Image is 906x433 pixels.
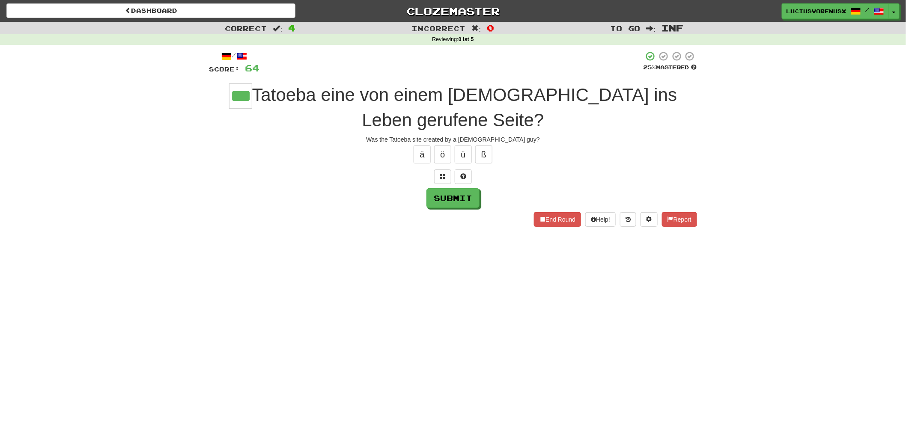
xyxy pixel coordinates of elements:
span: 0 [487,23,494,33]
span: : [273,25,283,32]
button: Single letter hint - you only get 1 per sentence and score half the points! alt+h [455,169,472,184]
button: ü [455,145,472,163]
button: Round history (alt+y) [620,212,636,227]
button: ä [414,145,431,163]
span: 64 [245,62,259,73]
span: Correct [225,24,267,33]
a: Dashboard [6,3,295,18]
button: ß [475,145,492,163]
span: Incorrect [412,24,466,33]
span: : [647,25,656,32]
span: : [472,25,481,32]
span: 25 % [643,64,656,71]
button: Switch sentence to multiple choice alt+p [434,169,451,184]
button: ö [434,145,451,163]
a: LuciusVorenusX / [782,3,889,19]
a: Clozemaster [308,3,597,18]
span: Inf [662,23,683,33]
span: Score: [209,65,240,73]
span: To go [611,24,641,33]
span: / [865,7,870,13]
button: End Round [534,212,581,227]
div: Was the Tatoeba site created by a [DEMOGRAPHIC_DATA] guy? [209,135,697,144]
div: Mastered [643,64,697,71]
span: Tatoeba eine von einem [DEMOGRAPHIC_DATA] ins Leben gerufene Seite? [252,85,677,130]
span: 4 [288,23,295,33]
span: LuciusVorenusX [787,7,846,15]
button: Help! [585,212,616,227]
div: / [209,51,259,62]
strong: 0 Ist 5 [459,36,474,42]
button: Submit [426,188,480,208]
button: Report [662,212,697,227]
